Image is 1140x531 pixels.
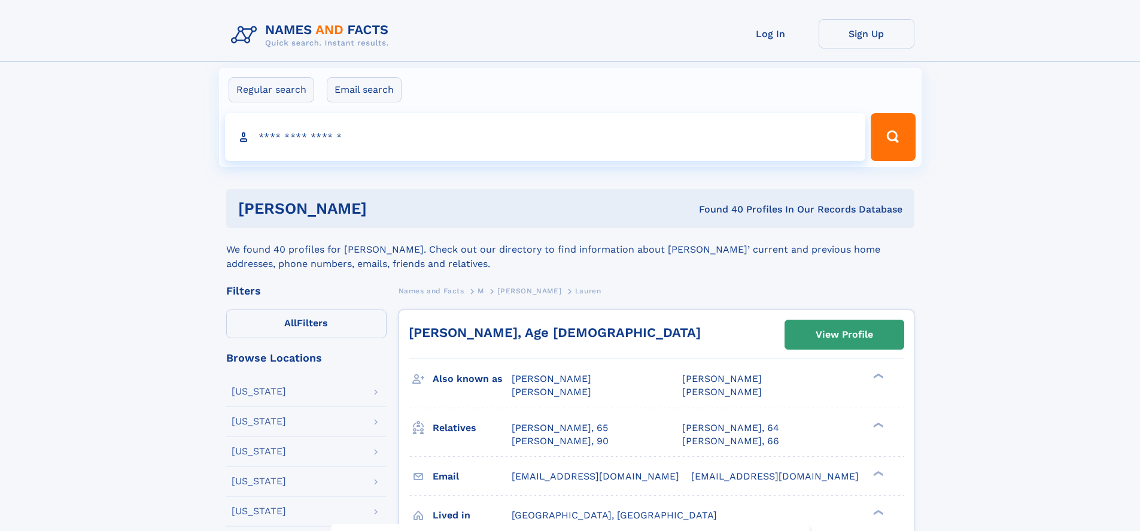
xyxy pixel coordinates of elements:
[816,321,873,348] div: View Profile
[533,203,902,216] div: Found 40 Profiles In Our Records Database
[785,320,904,349] a: View Profile
[226,228,914,271] div: We found 40 profiles for [PERSON_NAME]. Check out our directory to find information about [PERSON...
[512,435,609,448] a: [PERSON_NAME], 90
[870,508,884,516] div: ❯
[682,435,779,448] a: [PERSON_NAME], 66
[478,283,484,298] a: M
[497,287,561,295] span: [PERSON_NAME]
[232,387,286,396] div: [US_STATE]
[232,447,286,456] div: [US_STATE]
[819,19,914,48] a: Sign Up
[870,469,884,477] div: ❯
[229,77,314,102] label: Regular search
[226,19,399,51] img: Logo Names and Facts
[433,369,512,389] h3: Also known as
[238,201,533,216] h1: [PERSON_NAME]
[691,471,859,482] span: [EMAIL_ADDRESS][DOMAIN_NAME]
[399,283,464,298] a: Names and Facts
[512,386,591,398] span: [PERSON_NAME]
[682,386,762,398] span: [PERSON_NAME]
[409,325,701,340] a: [PERSON_NAME], Age [DEMOGRAPHIC_DATA]
[575,287,601,295] span: Lauren
[682,373,762,384] span: [PERSON_NAME]
[232,477,286,486] div: [US_STATE]
[433,505,512,526] h3: Lived in
[226,310,387,338] label: Filters
[232,506,286,516] div: [US_STATE]
[512,509,717,521] span: [GEOGRAPHIC_DATA], [GEOGRAPHIC_DATA]
[225,113,866,161] input: search input
[870,421,884,429] div: ❯
[682,421,779,435] a: [PERSON_NAME], 64
[327,77,402,102] label: Email search
[478,287,484,295] span: M
[870,372,884,380] div: ❯
[871,113,915,161] button: Search Button
[232,417,286,426] div: [US_STATE]
[723,19,819,48] a: Log In
[512,421,608,435] a: [PERSON_NAME], 65
[433,466,512,487] h3: Email
[512,373,591,384] span: [PERSON_NAME]
[512,471,679,482] span: [EMAIL_ADDRESS][DOMAIN_NAME]
[284,317,297,329] span: All
[226,353,387,363] div: Browse Locations
[226,286,387,296] div: Filters
[433,418,512,438] h3: Relatives
[497,283,561,298] a: [PERSON_NAME]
